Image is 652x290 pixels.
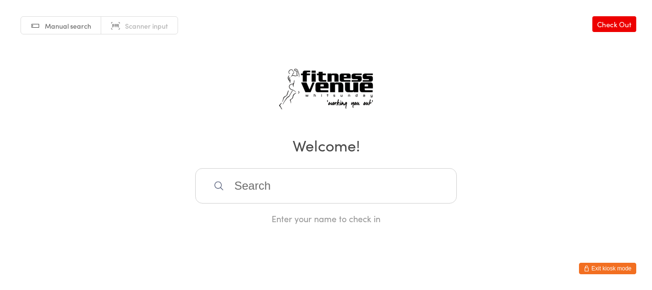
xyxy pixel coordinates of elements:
a: Check Out [592,16,636,32]
span: Scanner input [125,21,168,31]
img: Fitness Venue Whitsunday [266,58,386,121]
input: Search [195,168,457,204]
button: Exit kiosk mode [579,263,636,274]
h2: Welcome! [10,134,642,156]
div: Enter your name to check in [195,213,457,225]
span: Manual search [45,21,91,31]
